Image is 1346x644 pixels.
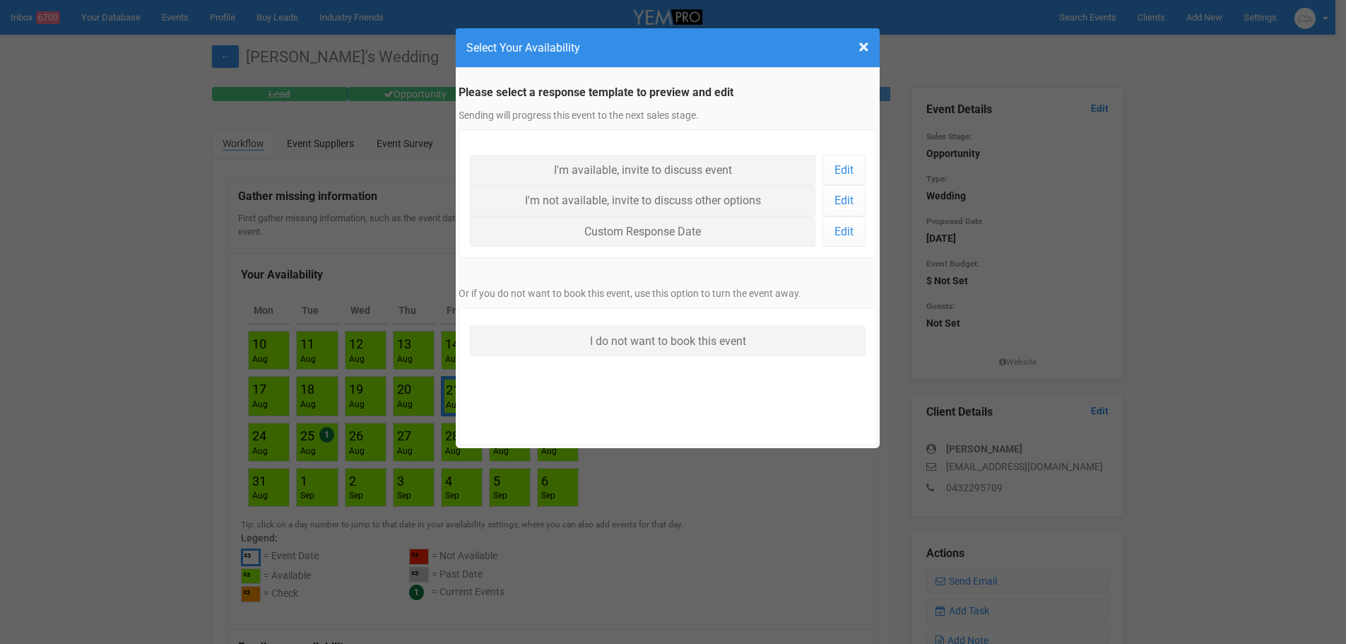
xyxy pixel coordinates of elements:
span: × [858,35,869,59]
a: Edit [822,216,866,247]
legend: Please select a response template to preview and edit [459,85,877,101]
a: Edit [822,155,866,185]
a: I'm available, invite to discuss event [470,155,815,185]
p: Sending will progress this event to the next sales stage. [459,108,877,122]
a: I do not want to book this event [470,326,866,356]
p: Or if you do not want to book this event, use this option to turn the event away. [459,286,877,300]
h4: Select Your Availability [466,39,869,57]
a: Custom Response Date [470,216,815,247]
a: I'm not available, invite to discuss other options [470,185,815,216]
a: Edit [822,185,866,216]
